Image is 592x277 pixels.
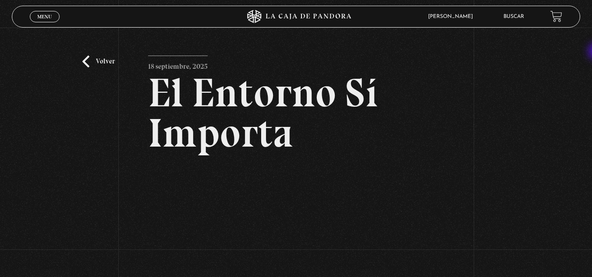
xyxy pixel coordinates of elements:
[424,14,482,19] span: [PERSON_NAME]
[34,21,55,27] span: Cerrar
[550,11,562,22] a: View your shopping cart
[37,14,52,19] span: Menu
[82,56,115,67] a: Volver
[503,14,524,19] a: Buscar
[148,56,208,73] p: 18 septiembre, 2025
[148,73,443,153] h2: El Entorno Sí Importa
